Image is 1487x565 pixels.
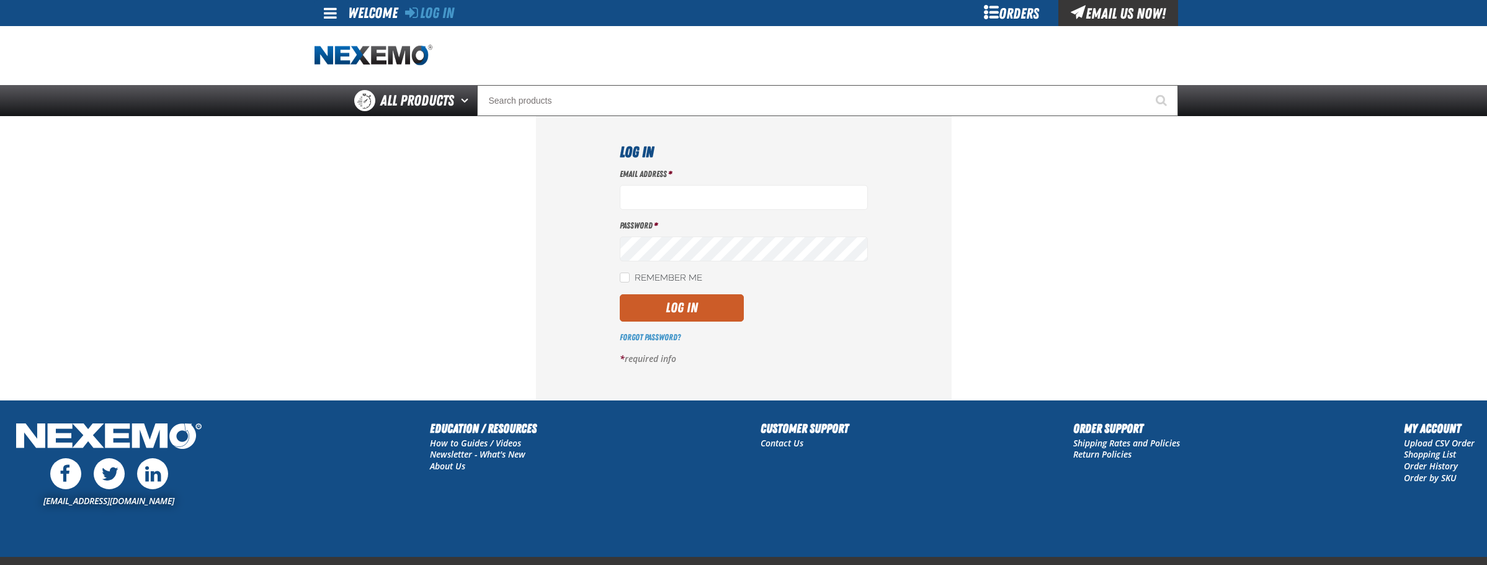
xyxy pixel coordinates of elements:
[1147,85,1178,116] button: Start Searching
[761,419,849,438] h2: Customer Support
[430,419,537,438] h2: Education / Resources
[315,45,432,66] img: Nexemo logo
[620,141,868,163] h1: Log In
[1404,419,1475,438] h2: My Account
[1404,448,1456,460] a: Shopping List
[1404,472,1457,484] a: Order by SKU
[620,353,868,365] p: required info
[430,437,521,449] a: How to Guides / Videos
[12,419,205,456] img: Nexemo Logo
[457,85,477,116] button: Open All Products pages
[620,220,868,232] label: Password
[620,273,630,282] input: Remember Me
[620,294,744,322] button: Log In
[761,437,803,449] a: Contact Us
[405,4,454,22] a: Log In
[477,85,1178,116] input: Search
[1404,437,1475,449] a: Upload CSV Order
[43,495,174,507] a: [EMAIL_ADDRESS][DOMAIN_NAME]
[430,460,465,472] a: About Us
[1073,448,1132,460] a: Return Policies
[1073,437,1180,449] a: Shipping Rates and Policies
[620,332,681,342] a: Forgot Password?
[620,168,868,180] label: Email Address
[1404,460,1458,472] a: Order History
[430,448,525,460] a: Newsletter - What's New
[1073,419,1180,438] h2: Order Support
[380,89,454,112] span: All Products
[620,273,702,284] label: Remember Me
[315,45,432,66] a: Home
